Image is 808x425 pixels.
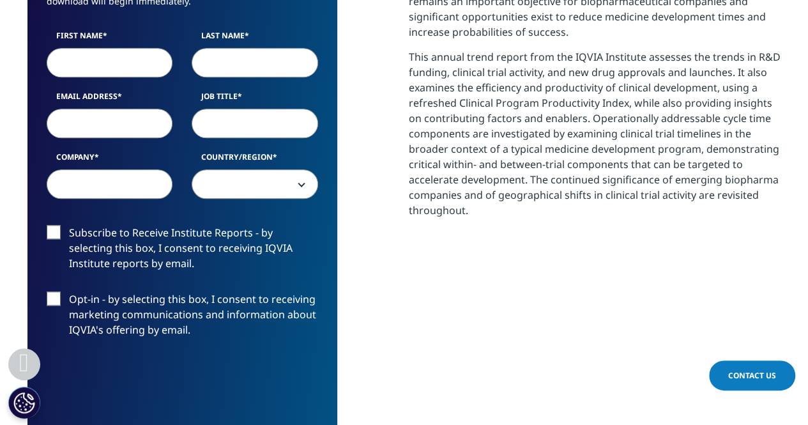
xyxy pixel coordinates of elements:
label: Last Name [192,30,318,48]
a: Contact Us [709,360,795,390]
iframe: reCAPTCHA [47,358,241,408]
label: Company [47,151,173,169]
label: First Name [47,30,173,48]
label: Country/Region [192,151,318,169]
button: Cookies Settings [8,387,40,419]
p: This annual trend report from the IQVIA Institute assesses the trends in R&D funding, clinical tr... [409,49,781,228]
span: Contact Us [728,370,776,381]
label: Job Title [192,91,318,109]
label: Subscribe to Receive Institute Reports - by selecting this box, I consent to receiving IQVIA Inst... [47,225,318,278]
label: Opt-in - by selecting this box, I consent to receiving marketing communications and information a... [47,291,318,344]
label: Email Address [47,91,173,109]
